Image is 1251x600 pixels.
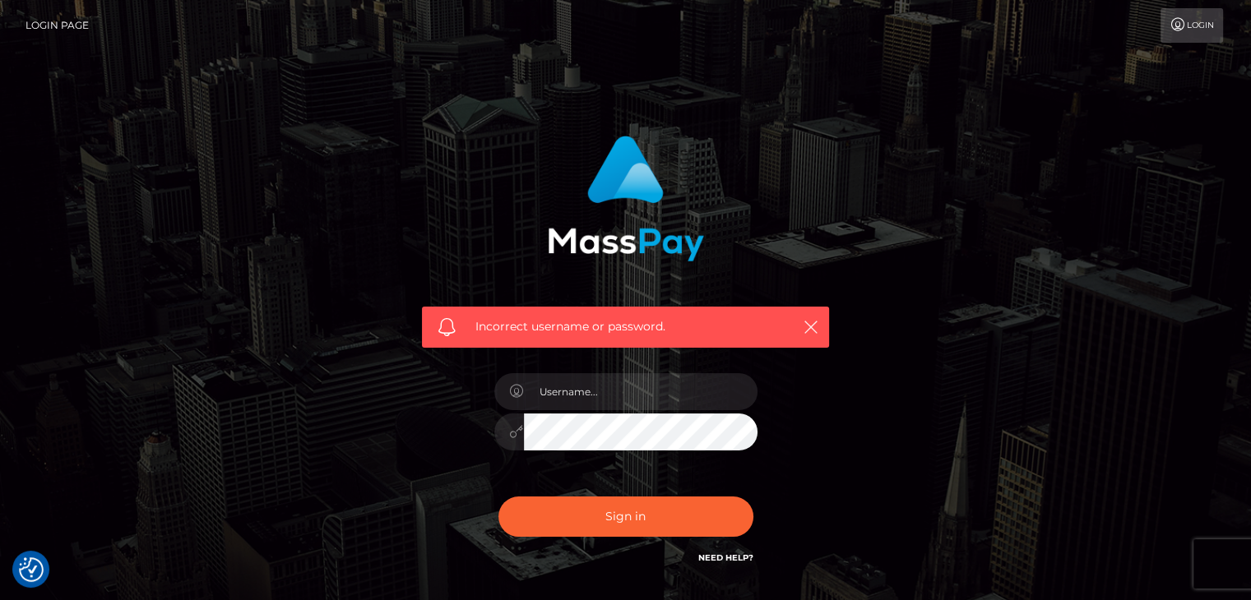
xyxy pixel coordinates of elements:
[698,552,753,563] a: Need Help?
[475,318,776,335] span: Incorrect username or password.
[19,557,44,582] button: Consent Preferences
[524,373,758,410] input: Username...
[498,496,753,537] button: Sign in
[25,8,89,43] a: Login Page
[548,136,704,261] img: MassPay Login
[19,557,44,582] img: Revisit consent button
[1161,8,1223,43] a: Login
